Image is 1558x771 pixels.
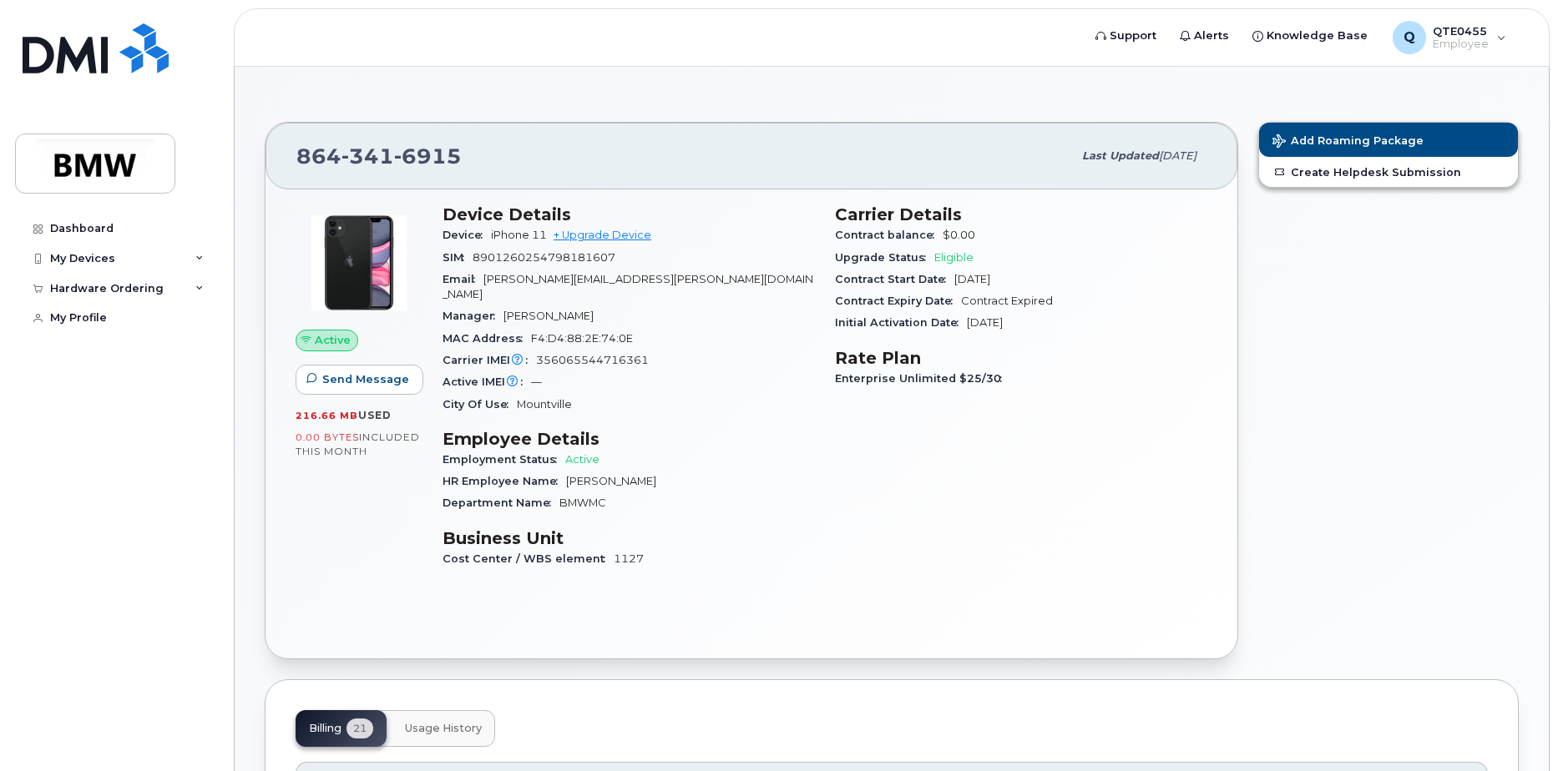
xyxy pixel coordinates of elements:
[559,496,606,509] span: BMWMC
[443,273,813,300] span: [PERSON_NAME][EMAIL_ADDRESS][PERSON_NAME][DOMAIN_NAME]
[443,204,815,224] h3: Device Details
[531,332,633,345] span: F4:D4:88:2E:74:0E
[531,375,542,388] span: —
[954,273,990,285] span: [DATE]
[1082,149,1159,162] span: Last updated
[358,409,392,421] span: used
[443,528,815,548] h3: Business Unit
[943,229,975,241] span: $0.00
[296,431,359,443] span: 0.00 Bytes
[1259,157,1518,187] a: Create Helpdesk Submission
[296,410,358,421] span: 216.66 MB
[536,354,649,366] span: 356065544716361
[443,429,815,449] h3: Employee Details
[443,496,559,509] span: Department Name
[443,332,531,345] span: MAC Address
[1485,698,1545,758] iframe: Messenger Launcher
[405,722,482,735] span: Usage History
[443,475,566,487] span: HR Employee Name
[443,453,565,466] span: Employment Status
[566,475,656,487] span: [PERSON_NAME]
[443,375,531,388] span: Active IMEI
[503,310,594,322] span: [PERSON_NAME]
[835,295,961,307] span: Contract Expiry Date
[967,316,1003,329] span: [DATE]
[835,273,954,285] span: Contract Start Date
[835,372,1010,385] span: Enterprise Unlimited $25/30
[443,310,503,322] span: Manager
[835,316,967,329] span: Initial Activation Date
[1159,149,1196,162] span: [DATE]
[443,552,614,565] span: Cost Center / WBS element
[394,144,462,169] span: 6915
[835,229,943,241] span: Contract balance
[1272,134,1424,150] span: Add Roaming Package
[491,229,547,241] span: iPhone 11
[443,398,517,411] span: City Of Use
[322,371,409,387] span: Send Message
[443,229,491,241] span: Device
[835,348,1207,368] h3: Rate Plan
[473,251,615,264] span: 8901260254798181607
[296,365,423,395] button: Send Message
[443,354,536,366] span: Carrier IMEI
[835,251,934,264] span: Upgrade Status
[443,273,483,285] span: Email
[315,332,351,348] span: Active
[517,398,572,411] span: Mountville
[934,251,974,264] span: Eligible
[554,229,651,241] a: + Upgrade Device
[296,144,462,169] span: 864
[341,144,394,169] span: 341
[614,552,644,565] span: 1127
[565,453,599,466] span: Active
[309,213,409,313] img: iPhone_11.jpg
[443,251,473,264] span: SIM
[1259,123,1518,157] button: Add Roaming Package
[835,204,1207,224] h3: Carrier Details
[961,295,1053,307] span: Contract Expired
